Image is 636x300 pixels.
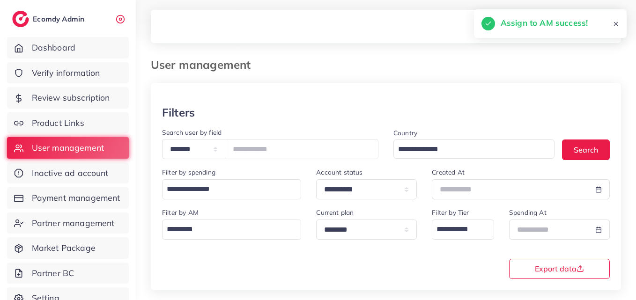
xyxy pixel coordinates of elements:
[32,242,96,254] span: Market Package
[163,221,289,237] input: Search for option
[432,208,469,217] label: Filter by Tier
[7,187,129,209] a: Payment management
[162,128,222,137] label: Search user by field
[433,221,482,237] input: Search for option
[509,259,610,279] button: Export data
[432,220,494,240] div: Search for option
[7,212,129,234] a: Partner management
[395,142,542,157] input: Search for option
[162,168,215,177] label: Filter by spending
[151,58,258,72] h3: User management
[32,192,120,204] span: Payment management
[393,139,555,159] div: Search for option
[32,167,109,179] span: Inactive ad account
[162,179,301,199] div: Search for option
[32,267,74,279] span: Partner BC
[7,87,129,109] a: Review subscription
[32,117,84,129] span: Product Links
[32,217,115,229] span: Partner management
[162,220,301,240] div: Search for option
[32,142,104,154] span: User management
[7,112,129,134] a: Product Links
[12,11,29,27] img: logo
[7,137,129,159] a: User management
[33,15,87,23] h2: Ecomdy Admin
[7,263,129,284] a: Partner BC
[163,181,289,197] input: Search for option
[7,237,129,259] a: Market Package
[32,67,100,79] span: Verify information
[12,11,87,27] a: logoEcomdy Admin
[562,139,610,160] button: Search
[393,128,417,138] label: Country
[7,37,129,59] a: Dashboard
[162,106,195,119] h3: Filters
[316,168,362,177] label: Account status
[432,168,465,177] label: Created At
[7,162,129,184] a: Inactive ad account
[7,62,129,84] a: Verify information
[509,208,547,217] label: Spending At
[316,208,354,217] label: Current plan
[535,265,584,272] span: Export data
[162,208,199,217] label: Filter by AM
[32,92,110,104] span: Review subscription
[501,17,588,29] h5: Assign to AM success!
[32,42,75,54] span: Dashboard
